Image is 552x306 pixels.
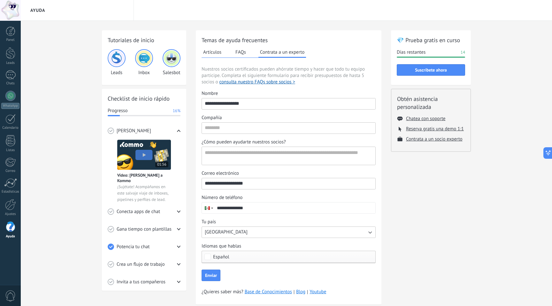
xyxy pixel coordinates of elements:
input: Nombre [202,98,375,109]
span: Número de teléfono [202,195,242,201]
h2: Temas de ayuda frecuentes [202,36,376,44]
span: Suscríbete ahora [415,68,447,72]
h2: 💎 Prueba gratis en curso [397,36,465,44]
div: Chats [1,81,20,86]
span: Días restantes [397,49,425,56]
button: Contrata a un socio experto [406,136,463,142]
span: ¿Quieres saber más? [202,289,326,295]
span: Progresso [108,108,127,114]
button: consulta nuestro FAQs sobre socios > [219,79,295,85]
span: [PERSON_NAME] [117,128,151,134]
h2: Tutoriales de inicio [108,36,180,44]
span: Gana tiempo con plantillas [117,226,172,233]
span: Nuestros socios certificados pueden ahórrate tiempo y hacer que todo tu equipo participe. Complet... [202,66,376,85]
span: 14 [461,49,465,56]
span: Compañía [202,115,222,121]
div: Panel [1,38,20,42]
a: Youtube [310,289,326,295]
span: Vídeo: [PERSON_NAME] a Kommo [117,172,171,183]
span: Enviar [205,273,217,278]
div: Salesbot [163,49,180,76]
span: Potencia tu chat [117,244,150,250]
img: Meet video [117,140,171,170]
span: 16% [173,108,180,114]
span: Tu país [202,219,216,225]
span: Nombre [202,90,218,97]
span: Invita a tus compañeros [117,279,165,285]
div: Mexico: + 52 [202,203,214,213]
div: Calendario [1,126,20,130]
button: Artículos [202,47,223,57]
button: Chatea con soporte [406,116,445,122]
button: Tu país [202,226,376,238]
span: Conecta apps de chat [117,209,160,215]
input: Correo electrónico [202,178,375,188]
button: Suscríbete ahora [397,64,465,76]
textarea: ¿Cómo pueden ayudarte nuestros socios? [202,147,374,165]
div: Inbox [135,49,153,76]
a: Base de Conocimientos [245,289,292,295]
span: ¡Sujétate! Acompáñanos en este salvaje viaje de inboxes, pipelines y perfiles de lead. [117,184,171,203]
button: FAQs [234,47,248,57]
span: Idiomas que hablas [202,243,241,249]
a: Blog [296,289,305,295]
div: Leads [108,49,126,76]
span: Correo electrónico [202,170,239,177]
button: Contrata a un experto [258,47,306,58]
input: Número de teléfono [214,203,375,213]
span: [GEOGRAPHIC_DATA] [205,229,248,235]
div: Listas [1,148,20,152]
h2: Checklist de inicio rápido [108,95,180,103]
span: Español [213,255,229,259]
button: Enviar [202,270,220,281]
input: Compañía [202,123,375,133]
div: Ajustes [1,212,20,216]
span: Crea un flujo de trabajo [117,261,165,268]
button: Reserva gratis una demo 1:1 [406,126,464,132]
span: ¿Cómo pueden ayudarte nuestros socios? [202,139,286,145]
div: Ayuda [1,234,20,239]
div: Correo [1,169,20,173]
h2: Obtén asistencia personalizada [397,95,465,111]
div: Estadísticas [1,190,20,194]
div: Leads [1,61,20,65]
div: WhatsApp [1,103,19,109]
